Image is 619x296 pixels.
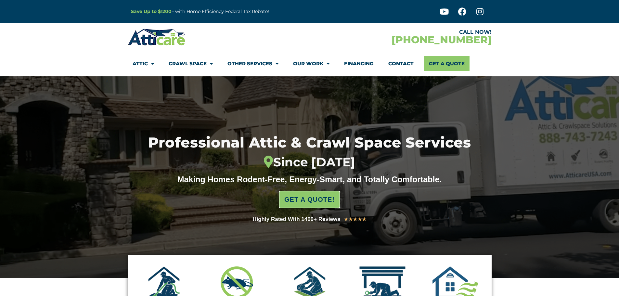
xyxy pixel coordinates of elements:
i: ★ [348,215,353,224]
i: ★ [344,215,348,224]
a: Contact [388,56,414,71]
a: Our Work [293,56,329,71]
a: Save Up to $1200 [131,8,172,14]
a: Get A Quote [424,56,470,71]
i: ★ [362,215,367,224]
a: Financing [344,56,374,71]
span: GET A QUOTE! [284,193,335,206]
div: CALL NOW! [310,30,492,35]
i: ★ [357,215,362,224]
a: Crawl Space [169,56,213,71]
a: Attic [133,56,154,71]
div: Making Homes Rodent-Free, Energy-Smart, and Totally Comfortable. [165,174,454,184]
a: GET A QUOTE! [279,191,340,208]
nav: Menu [133,56,487,71]
a: Other Services [227,56,278,71]
h1: Professional Attic & Crawl Space Services [115,135,504,169]
div: 5/5 [344,215,367,224]
p: – with Home Efficiency Federal Tax Rebate! [131,8,342,15]
div: Since [DATE] [115,155,504,170]
div: Highly Rated With 1400+ Reviews [252,215,341,224]
i: ★ [353,215,357,224]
